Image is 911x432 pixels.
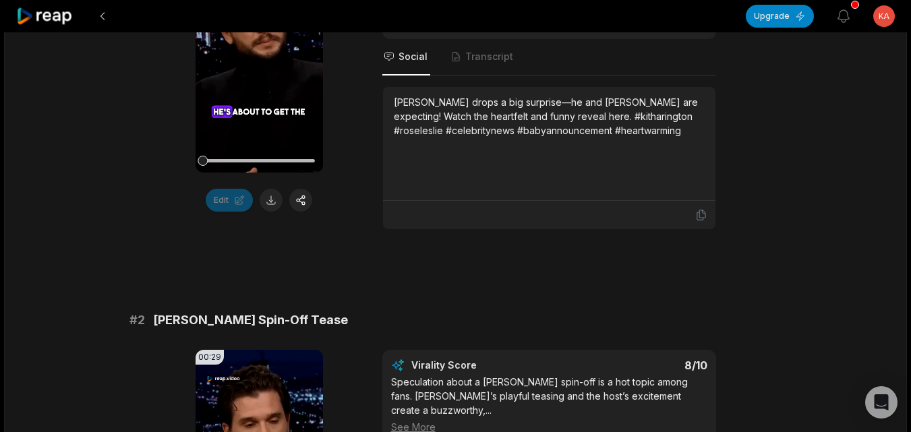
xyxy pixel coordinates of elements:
div: Virality Score [411,359,556,372]
button: Edit [206,189,253,212]
button: Upgrade [746,5,814,28]
span: # 2 [129,311,145,330]
div: 8 /10 [562,359,707,372]
span: Transcript [465,50,513,63]
div: Open Intercom Messenger [865,386,898,419]
nav: Tabs [382,39,716,75]
span: Social [399,50,428,63]
div: [PERSON_NAME] drops a big surprise—he and [PERSON_NAME] are expecting! Watch the heartfelt and fu... [394,95,705,137]
span: [PERSON_NAME] Spin-Off Tease [153,311,348,330]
